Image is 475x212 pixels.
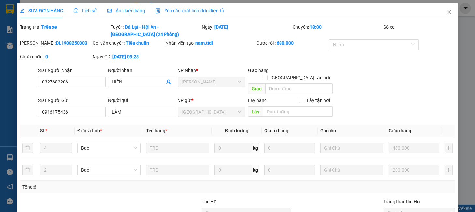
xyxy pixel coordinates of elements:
[22,183,184,190] div: Tổng: 6
[264,128,288,133] span: Giá trị hàng
[265,83,333,94] input: Dọc đường
[201,23,292,38] div: Ngày:
[22,165,33,175] button: delete
[248,106,263,117] span: Lấy
[22,143,33,153] button: delete
[112,54,139,59] b: [DATE] 09:28
[383,23,456,38] div: Số xe:
[182,107,241,117] span: Đà Lạt
[93,39,164,47] div: Gói vận chuyển:
[214,24,228,30] b: [DATE]
[389,165,439,175] input: 0
[40,128,45,133] span: SL
[277,40,294,46] b: 680.000
[155,8,161,14] img: icon
[225,128,248,133] span: Định lượng
[146,165,209,175] input: VD: Bàn, Ghế
[81,143,137,153] span: Bao
[110,23,201,38] div: Tuyến:
[447,9,452,15] span: close
[182,77,241,87] span: Tam Kỳ
[248,98,267,103] span: Lấy hàng
[389,143,439,153] input: 0
[38,97,106,104] div: SĐT Người Gửi
[263,106,333,117] input: Dọc đường
[155,8,224,13] span: Yêu cầu xuất hóa đơn điện tử
[389,128,411,133] span: Cước hàng
[20,8,24,13] span: edit
[440,3,458,22] button: Close
[320,165,383,175] input: Ghi Chú
[248,68,269,73] span: Giao hàng
[146,128,167,133] span: Tên hàng
[166,79,171,84] span: user-add
[3,3,94,16] li: Thanh Thuỷ
[320,143,383,153] input: Ghi Chú
[108,97,176,104] div: Người gửi
[45,28,87,49] li: VP [GEOGRAPHIC_DATA]
[248,83,265,94] span: Giao
[111,24,179,37] b: Đà Lạt - Hội An - [GEOGRAPHIC_DATA] (24 Phòng)
[310,24,322,30] b: 18:00
[252,143,259,153] span: kg
[41,24,57,30] b: Trên xe
[56,40,87,46] b: DL1908250003
[178,97,245,104] div: VP gửi
[20,53,91,60] div: Chưa cước :
[256,39,328,47] div: Cước rồi :
[45,54,48,59] b: 0
[74,8,97,13] span: Lịch sử
[38,67,106,74] div: SĐT Người Nhận
[445,143,453,153] button: plus
[195,40,213,46] b: nam.ttdl
[3,28,45,49] li: VP [GEOGRAPHIC_DATA]
[146,143,209,153] input: VD: Bàn, Ghế
[19,23,110,38] div: Trạng thái:
[445,165,453,175] button: plus
[126,40,149,46] b: Tiêu chuẩn
[384,198,455,205] div: Trạng thái Thu Hộ
[20,39,91,47] div: [PERSON_NAME]:
[252,165,259,175] span: kg
[81,165,137,175] span: Bao
[268,74,333,81] span: [GEOGRAPHIC_DATA] tận nơi
[107,8,112,13] span: picture
[166,39,255,47] div: Nhân viên tạo:
[74,8,78,13] span: clock-circle
[178,68,196,73] span: VP Nhận
[107,8,145,13] span: Ảnh kiện hàng
[264,165,315,175] input: 0
[202,199,217,204] span: Thu Hộ
[93,53,164,60] div: Ngày GD:
[20,8,63,13] span: SỬA ĐƠN HÀNG
[292,23,383,38] div: Chuyến:
[264,143,315,153] input: 0
[108,67,176,74] div: Người nhận
[77,128,102,133] span: Đơn vị tính
[304,97,333,104] span: Lấy tận nơi
[318,125,386,137] th: Ghi chú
